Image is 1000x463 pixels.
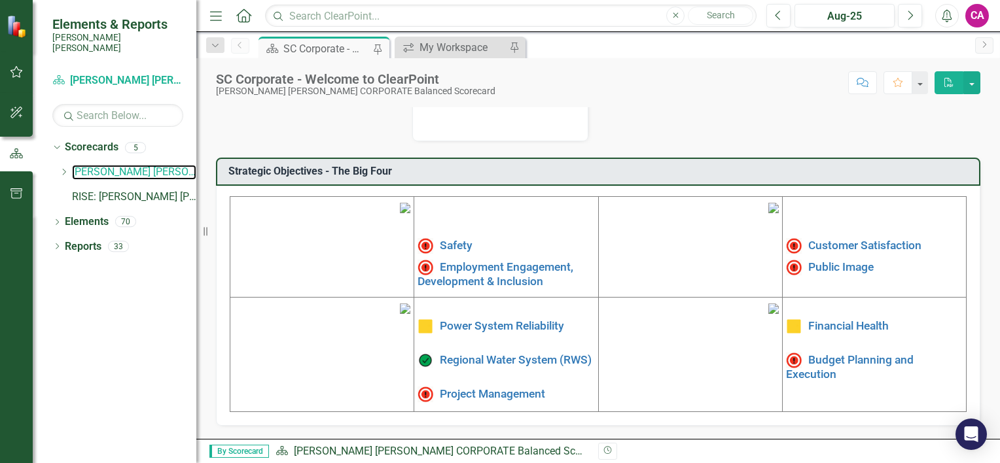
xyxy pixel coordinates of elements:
a: [PERSON_NAME] [PERSON_NAME] CORPORATE Balanced Scorecard [52,73,183,88]
a: Project Management [440,387,545,400]
a: My Workspace [398,39,506,56]
a: Power System Reliability [440,319,564,332]
img: ClearPoint Strategy [6,14,31,39]
img: High Alert [418,238,433,254]
img: Caution [786,318,802,334]
a: Scorecards [65,140,118,155]
span: Search [707,10,735,20]
span: By Scorecard [209,445,269,458]
h3: Strategic Objectives - The Big Four [228,165,973,177]
div: 5 [125,142,146,153]
input: Search Below... [52,104,183,127]
a: Customer Satisfaction [808,239,921,252]
a: [PERSON_NAME] [PERSON_NAME] CORPORATE Balanced Scorecard [72,165,196,180]
img: Caution [418,318,433,334]
small: [PERSON_NAME] [PERSON_NAME] [52,32,183,54]
a: Public Image [808,260,874,273]
a: [PERSON_NAME] [PERSON_NAME] CORPORATE Balanced Scorecard [294,445,610,457]
div: 70 [115,216,136,228]
a: Regional Water System (RWS) [440,353,592,366]
a: RISE: [PERSON_NAME] [PERSON_NAME] Recognizing Innovation, Safety and Excellence [72,190,196,205]
button: CA [965,4,989,27]
img: On Target [418,352,433,368]
div: SC Corporate - Welcome to ClearPoint [283,41,370,57]
img: Not Meeting Target [418,386,433,402]
a: Safety [440,239,473,252]
img: High Alert [786,238,802,254]
a: Elements [65,214,109,230]
a: Reports [65,239,101,254]
a: Employment Engagement, Development & Inclusion [418,260,573,288]
img: Not Meeting Target [418,260,433,275]
div: » [276,444,588,459]
img: mceclip3%20v3.png [400,303,410,314]
a: Budget Planning and Execution [786,353,914,381]
div: [PERSON_NAME] [PERSON_NAME] CORPORATE Balanced Scorecard [216,86,495,96]
div: SC Corporate - Welcome to ClearPoint [216,72,495,86]
a: Financial Health [808,319,889,332]
img: mceclip4.png [768,303,779,314]
div: Aug-25 [799,9,890,24]
img: mceclip1%20v4.png [400,203,410,213]
div: Open Intercom Messenger [955,419,987,450]
img: Not Meeting Target [786,260,802,275]
button: Search [688,7,753,25]
div: 33 [108,241,129,252]
img: Not Meeting Target [786,352,802,368]
span: Elements & Reports [52,16,183,32]
img: mceclip2%20v3.png [768,203,779,213]
button: Aug-25 [795,4,895,27]
div: My Workspace [420,39,506,56]
input: Search ClearPoint... [265,5,757,27]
